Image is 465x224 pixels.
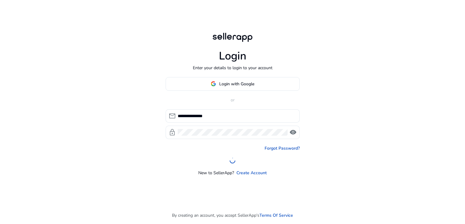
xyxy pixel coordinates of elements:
[236,170,267,176] a: Create Account
[265,145,300,151] a: Forgot Password?
[193,65,272,71] p: Enter your details to login to your account
[169,129,176,136] span: lock
[169,112,176,120] span: mail
[166,97,300,103] p: or
[219,49,246,63] h1: Login
[166,77,300,91] button: Login with Google
[211,81,216,87] img: google-logo.svg
[259,212,293,219] a: Terms Of Service
[198,170,234,176] p: New to SellerApp?
[219,81,254,87] span: Login with Google
[289,129,297,136] span: visibility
